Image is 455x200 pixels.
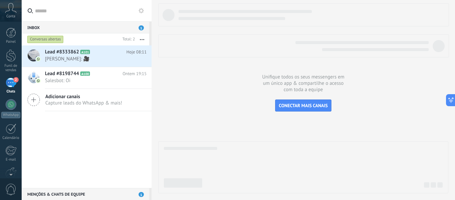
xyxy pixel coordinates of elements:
[22,67,152,88] a: Lead #8198744 A100 Ontem 19:15 Salesbot: Oi
[22,45,152,67] a: Lead #8333862 A101 Hoje 08:11 [PERSON_NAME]: 🎥
[45,49,79,55] span: Lead #8333862
[45,93,122,100] span: Adicionar canais
[1,40,21,44] div: Painel
[6,14,15,19] span: Conta
[139,25,144,30] span: 1
[45,77,134,84] span: Salesbot: Oi
[22,21,149,33] div: Inbox
[123,70,147,77] span: Ontem 19:15
[36,57,41,61] img: com.amocrm.amocrmwa.svg
[1,64,21,72] div: Funil de vendas
[36,78,41,83] img: com.amocrm.amocrmwa.svg
[13,77,19,82] span: 2
[139,192,144,197] span: 1
[45,100,122,106] span: Capture leads do WhatsApp & mais!
[80,71,90,76] span: A100
[1,158,21,162] div: E-mail
[1,112,20,118] div: WhatsApp
[120,36,135,43] div: Total: 2
[45,56,134,62] span: [PERSON_NAME]: 🎥
[45,70,79,77] span: Lead #8198744
[135,33,149,45] button: Mais
[275,99,331,112] button: CONECTAR MAIS CANAIS
[22,188,149,200] div: Menções & Chats de equipe
[1,89,21,94] div: Chats
[27,35,64,43] div: Conversas abertas
[1,136,21,140] div: Calendário
[279,103,328,109] span: CONECTAR MAIS CANAIS
[127,49,147,55] span: Hoje 08:11
[80,50,90,54] span: A101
